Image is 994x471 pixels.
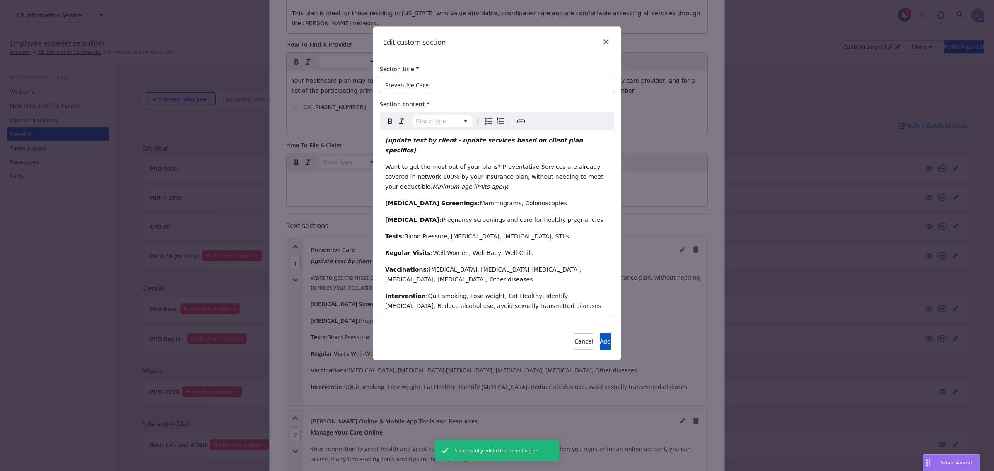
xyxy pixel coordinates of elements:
span: Section content * [380,100,430,108]
h1: Edit custom section [383,37,446,48]
button: Numbered list [495,115,506,127]
button: Create link [515,115,527,127]
strong: Regular Visits: [385,250,433,256]
span: Mammograms, Colonoscopies [480,200,567,207]
button: Nova Assist [923,454,980,471]
span: Pregnancy screenings and care for healthy pregnancies [442,216,603,223]
span: Well-Women, Well-Baby, Well-Child [433,250,534,256]
span: Add [600,337,611,345]
strong: Tests: [385,233,404,240]
div: toggle group [483,115,506,127]
button: Cancel [574,333,593,350]
span: Cancel [574,337,593,345]
span: Blood Pressure, [MEDICAL_DATA], [MEDICAL_DATA], STI’s [404,233,569,240]
button: Bulleted list [483,115,495,127]
div: editable markdown [380,130,614,316]
div: Drag to move [923,455,934,471]
span: Successfully edited the benefits plan [455,447,538,454]
strong: Vaccinations: [385,266,429,273]
strong: [MEDICAL_DATA] Screenings: [385,200,480,207]
button: Add [600,333,611,350]
button: Block type [413,115,472,127]
button: Bold [384,115,396,127]
span: Quit smoking, Lose weight, Eat Healthy, Identify [MEDICAL_DATA], Reduce alcohol use, avoid sexual... [385,293,601,309]
span: Section title * [380,65,419,73]
button: Italic [396,115,408,127]
span: Nova Assist [940,459,973,466]
strong: (update text by client - update services based on client plan specifics) [385,137,585,154]
em: Minimum age limits apply. [432,183,508,190]
strong: Intervention: [385,293,428,299]
span: Want to get the most out of your plans? Preventative Services are already covered in-network 100%... [385,163,605,190]
strong: [MEDICAL_DATA]: [385,216,442,223]
a: close [601,37,611,47]
span: [MEDICAL_DATA], [MEDICAL_DATA] [MEDICAL_DATA], [MEDICAL_DATA], [MEDICAL_DATA], Other diseases [385,266,584,283]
